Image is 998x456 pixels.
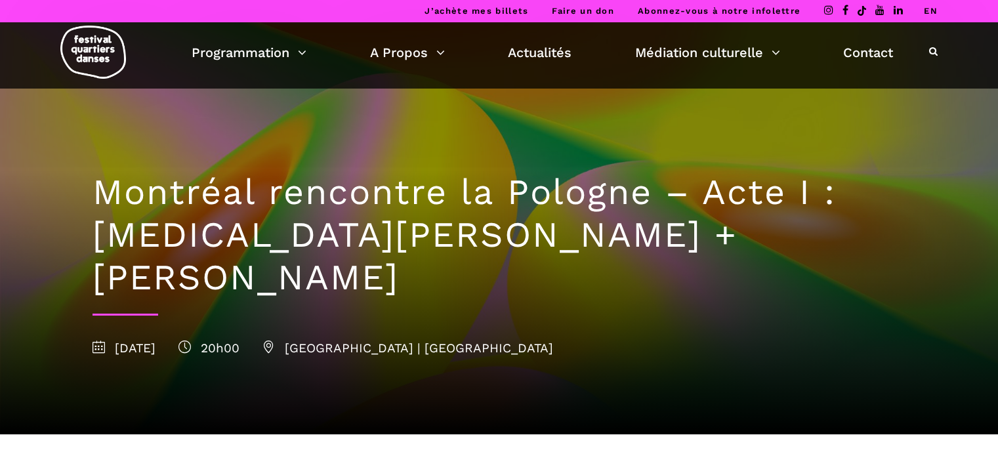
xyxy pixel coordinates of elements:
a: Programmation [192,41,306,64]
a: J’achète mes billets [425,6,528,16]
a: Faire un don [552,6,614,16]
h1: Montréal rencontre la Pologne – Acte I : [MEDICAL_DATA][PERSON_NAME] + [PERSON_NAME] [93,171,906,299]
span: [GEOGRAPHIC_DATA] | [GEOGRAPHIC_DATA] [262,341,553,356]
span: 20h00 [178,341,239,356]
a: Actualités [508,41,572,64]
a: Contact [843,41,893,64]
a: EN [924,6,938,16]
span: [DATE] [93,341,156,356]
img: logo-fqd-med [60,26,126,79]
a: Abonnez-vous à notre infolettre [638,6,800,16]
a: A Propos [370,41,445,64]
a: Médiation culturelle [635,41,780,64]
